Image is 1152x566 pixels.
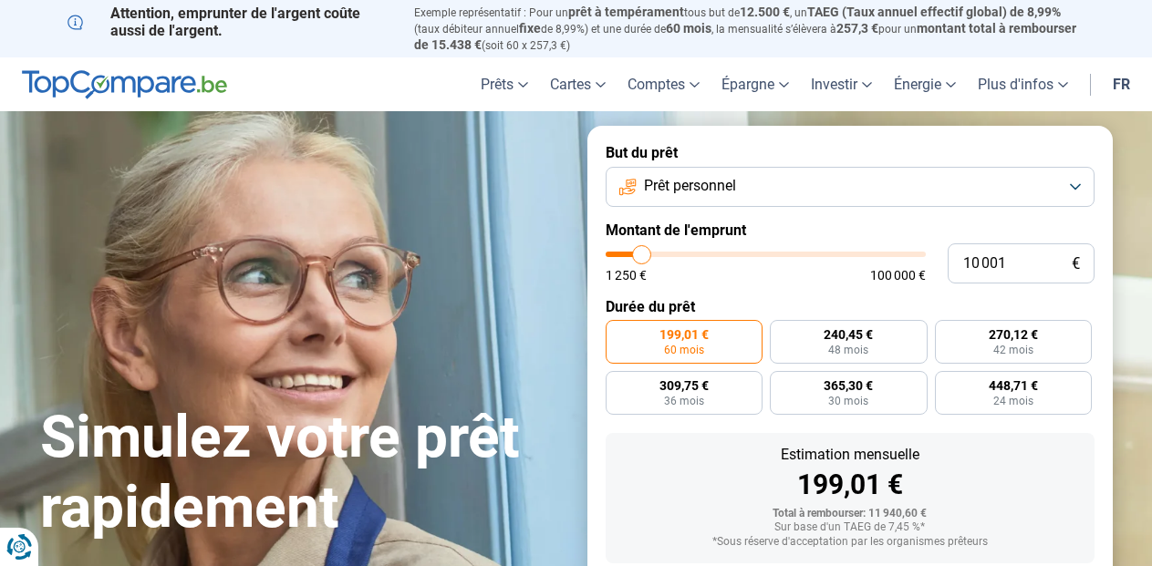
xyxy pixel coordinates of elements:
[606,298,1095,315] label: Durée du prêt
[617,57,711,111] a: Comptes
[993,345,1033,355] span: 42 mois
[883,57,967,111] a: Énergie
[989,379,1038,392] span: 448,71 €
[836,21,878,36] span: 257,3 €
[967,57,1079,111] a: Plus d'infos
[568,5,684,19] span: prêt à tempérament
[807,5,1061,19] span: TAEG (Taux annuel effectif global) de 8,99%
[67,5,392,39] p: Attention, emprunter de l'argent coûte aussi de l'argent.
[824,328,873,341] span: 240,45 €
[664,396,704,406] span: 36 mois
[1072,256,1080,272] span: €
[828,345,868,355] span: 48 mois
[22,70,227,99] img: TopCompare
[620,448,1080,462] div: Estimation mensuelle
[1102,57,1141,111] a: fr
[828,396,868,406] span: 30 mois
[824,379,873,392] span: 365,30 €
[606,167,1095,207] button: Prêt personnel
[519,21,541,36] span: fixe
[666,21,711,36] span: 60 mois
[620,536,1080,549] div: *Sous réserve d'acceptation par les organismes prêteurs
[620,508,1080,520] div: Total à rembourser: 11 940,60 €
[800,57,883,111] a: Investir
[659,328,709,341] span: 199,01 €
[620,471,1080,499] div: 199,01 €
[993,396,1033,406] span: 24 mois
[606,221,1095,239] label: Montant de l'emprunt
[644,176,736,196] span: Prêt personnel
[711,57,800,111] a: Épargne
[414,5,1085,53] p: Exemple représentatif : Pour un tous but de , un (taux débiteur annuel de 8,99%) et une durée de ...
[664,345,704,355] span: 60 mois
[539,57,617,111] a: Cartes
[870,269,926,282] span: 100 000 €
[470,57,539,111] a: Prêts
[606,144,1095,161] label: But du prêt
[989,328,1038,341] span: 270,12 €
[414,21,1076,52] span: montant total à rembourser de 15.438 €
[620,521,1080,534] div: Sur base d'un TAEG de 7,45 %*
[659,379,709,392] span: 309,75 €
[606,269,647,282] span: 1 250 €
[40,403,566,543] h1: Simulez votre prêt rapidement
[740,5,790,19] span: 12.500 €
